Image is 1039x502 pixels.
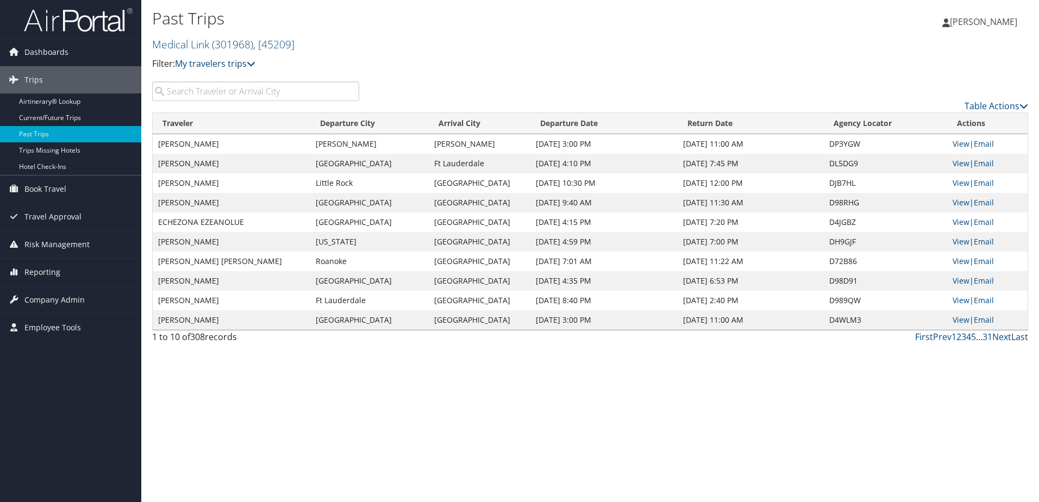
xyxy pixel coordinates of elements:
td: [DATE] 7:01 AM [530,252,678,271]
td: [US_STATE] [310,232,429,252]
td: | [947,232,1028,252]
td: [GEOGRAPHIC_DATA] [429,193,530,212]
a: Email [974,217,994,227]
td: [DATE] 7:45 PM [678,154,824,173]
td: | [947,271,1028,291]
td: [PERSON_NAME] [PERSON_NAME] [153,252,310,271]
span: [PERSON_NAME] [950,16,1017,28]
td: DP3YGW [824,134,947,154]
td: [PERSON_NAME] [429,134,530,154]
td: [PERSON_NAME] [153,271,310,291]
td: [GEOGRAPHIC_DATA] [429,212,530,232]
img: airportal-logo.png [24,7,133,33]
td: [PERSON_NAME] [310,134,429,154]
td: [DATE] 4:15 PM [530,212,678,232]
h1: Past Trips [152,7,736,30]
th: Arrival City: activate to sort column ascending [429,113,530,134]
a: [PERSON_NAME] [942,5,1028,38]
td: [GEOGRAPHIC_DATA] [310,193,429,212]
a: View [953,315,969,325]
a: Email [974,236,994,247]
a: View [953,178,969,188]
td: [PERSON_NAME] [153,193,310,212]
span: , [ 45209 ] [253,37,295,52]
th: Departure City: activate to sort column ascending [310,113,429,134]
td: [DATE] 10:30 PM [530,173,678,193]
th: Agency Locator: activate to sort column ascending [824,113,947,134]
td: [GEOGRAPHIC_DATA] [429,252,530,271]
td: | [947,193,1028,212]
td: [DATE] 4:10 PM [530,154,678,173]
p: Filter: [152,57,736,71]
td: [GEOGRAPHIC_DATA] [429,291,530,310]
td: [PERSON_NAME] [153,154,310,173]
a: 3 [961,331,966,343]
a: View [953,139,969,149]
a: View [953,256,969,266]
td: D4WLM3 [824,310,947,330]
td: [GEOGRAPHIC_DATA] [310,271,429,291]
td: D72B86 [824,252,947,271]
span: Travel Approval [24,203,82,230]
a: 2 [956,331,961,343]
a: Email [974,315,994,325]
td: [GEOGRAPHIC_DATA] [429,173,530,193]
a: Table Actions [965,100,1028,112]
span: … [976,331,982,343]
td: [PERSON_NAME] [153,291,310,310]
td: [DATE] 3:00 PM [530,134,678,154]
td: [DATE] 11:22 AM [678,252,824,271]
td: [DATE] 8:40 PM [530,291,678,310]
td: D989QW [824,291,947,310]
a: View [953,158,969,168]
td: [DATE] 3:00 PM [530,310,678,330]
a: 4 [966,331,971,343]
td: Little Rock [310,173,429,193]
div: 1 to 10 of records [152,330,359,349]
a: Last [1011,331,1028,343]
td: [PERSON_NAME] [153,134,310,154]
td: | [947,252,1028,271]
td: [GEOGRAPHIC_DATA] [310,154,429,173]
a: Email [974,256,994,266]
td: | [947,310,1028,330]
td: D98D91 [824,271,947,291]
td: [GEOGRAPHIC_DATA] [310,310,429,330]
a: First [915,331,933,343]
td: | [947,212,1028,232]
a: 5 [971,331,976,343]
td: D4JGBZ [824,212,947,232]
a: Email [974,158,994,168]
span: Dashboards [24,39,68,66]
td: [DATE] 4:35 PM [530,271,678,291]
span: Book Travel [24,175,66,203]
span: Employee Tools [24,314,81,341]
a: View [953,236,969,247]
td: [DATE] 7:20 PM [678,212,824,232]
td: [DATE] 2:40 PM [678,291,824,310]
td: | [947,291,1028,310]
td: | [947,173,1028,193]
a: Email [974,295,994,305]
td: [PERSON_NAME] [153,310,310,330]
a: 1 [952,331,956,343]
a: 31 [982,331,992,343]
span: ( 301968 ) [212,37,253,52]
span: 308 [190,331,205,343]
td: [DATE] 9:40 AM [530,193,678,212]
td: [DATE] 6:53 PM [678,271,824,291]
a: Email [974,178,994,188]
span: Risk Management [24,231,90,258]
th: Traveler: activate to sort column ascending [153,113,310,134]
a: View [953,217,969,227]
a: Next [992,331,1011,343]
a: Prev [933,331,952,343]
td: [DATE] 4:59 PM [530,232,678,252]
td: [PERSON_NAME] [153,232,310,252]
td: [DATE] 7:00 PM [678,232,824,252]
th: Return Date: activate to sort column ascending [678,113,824,134]
td: [GEOGRAPHIC_DATA] [310,212,429,232]
td: DL5DG9 [824,154,947,173]
td: ECHEZONA EZEANOLUE [153,212,310,232]
td: [DATE] 12:00 PM [678,173,824,193]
